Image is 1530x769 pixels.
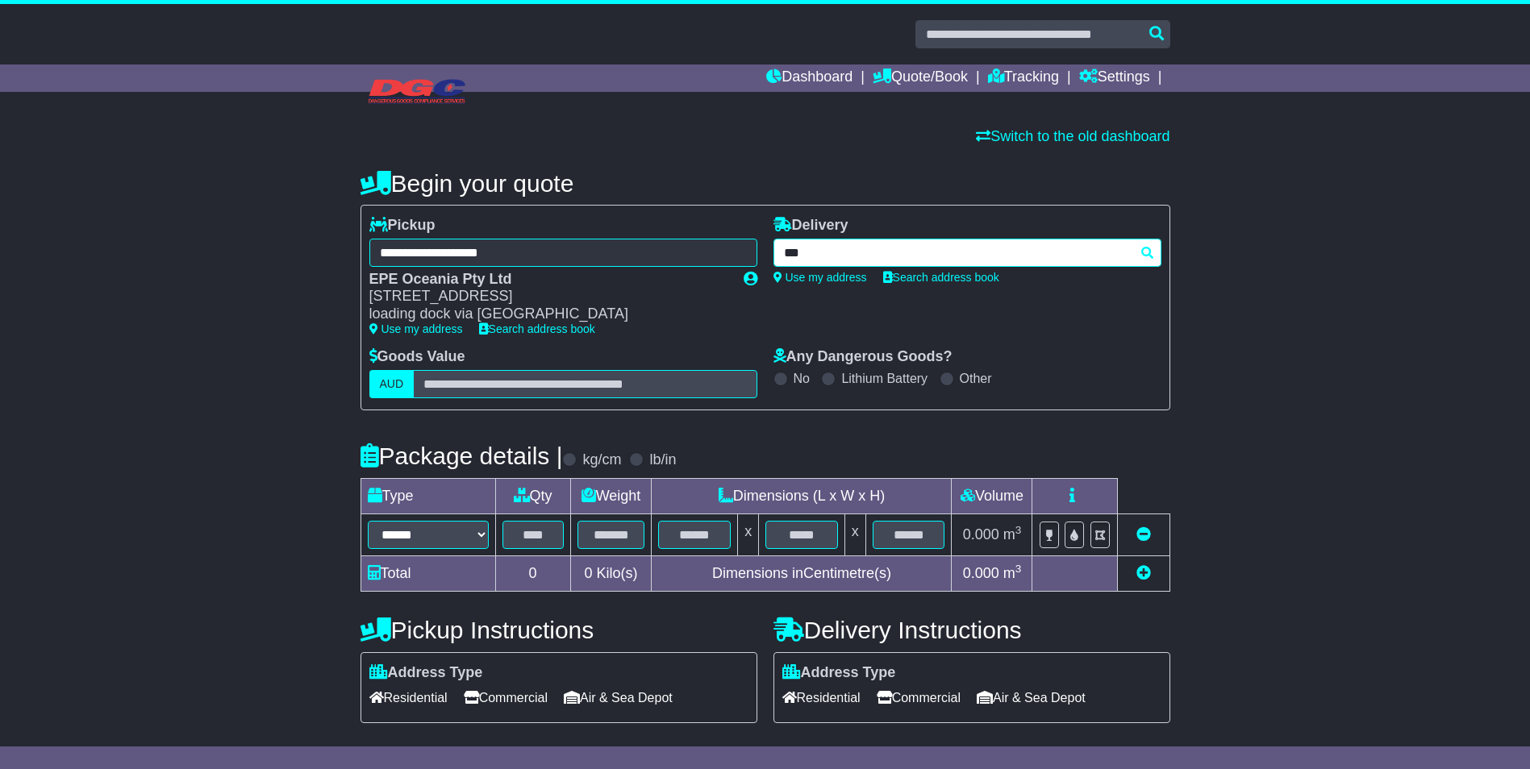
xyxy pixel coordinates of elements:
[464,685,548,710] span: Commercial
[766,64,853,92] a: Dashboard
[369,348,465,366] label: Goods Value
[963,526,999,542] span: 0.000
[369,370,415,398] label: AUD
[582,451,621,469] label: kg/cm
[369,322,463,335] a: Use my address
[738,513,759,555] td: x
[782,685,861,710] span: Residential
[369,217,436,235] label: Pickup
[1015,563,1022,575] sup: 3
[570,555,652,591] td: Kilo(s)
[976,128,1169,144] a: Switch to the old dashboard
[369,288,727,306] div: [STREET_ADDRESS]
[495,555,570,591] td: 0
[652,478,952,513] td: Dimensions (L x W x H)
[361,555,495,591] td: Total
[1003,526,1022,542] span: m
[1003,565,1022,581] span: m
[1079,64,1150,92] a: Settings
[883,271,999,284] a: Search address book
[652,555,952,591] td: Dimensions in Centimetre(s)
[873,64,968,92] a: Quote/Book
[963,565,999,581] span: 0.000
[584,565,592,581] span: 0
[369,685,448,710] span: Residential
[877,685,961,710] span: Commercial
[369,664,483,682] label: Address Type
[479,322,595,335] a: Search address book
[361,443,563,469] h4: Package details |
[844,513,865,555] td: x
[773,239,1161,267] typeahead: Please provide city
[977,685,1086,710] span: Air & Sea Depot
[794,371,810,386] label: No
[1136,565,1151,581] a: Add new item
[361,170,1170,197] h4: Begin your quote
[841,371,928,386] label: Lithium Battery
[495,478,570,513] td: Qty
[361,478,495,513] td: Type
[952,478,1032,513] td: Volume
[773,217,848,235] label: Delivery
[361,617,757,643] h4: Pickup Instructions
[1136,526,1151,542] a: Remove this item
[773,617,1170,643] h4: Delivery Instructions
[564,685,673,710] span: Air & Sea Depot
[960,371,992,386] label: Other
[988,64,1059,92] a: Tracking
[773,271,867,284] a: Use my address
[1015,524,1022,536] sup: 3
[773,348,953,366] label: Any Dangerous Goods?
[649,451,676,469] label: lb/in
[369,271,727,289] div: EPE Oceania Pty Ltd
[570,478,652,513] td: Weight
[369,306,727,323] div: loading dock via [GEOGRAPHIC_DATA]
[782,664,896,682] label: Address Type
